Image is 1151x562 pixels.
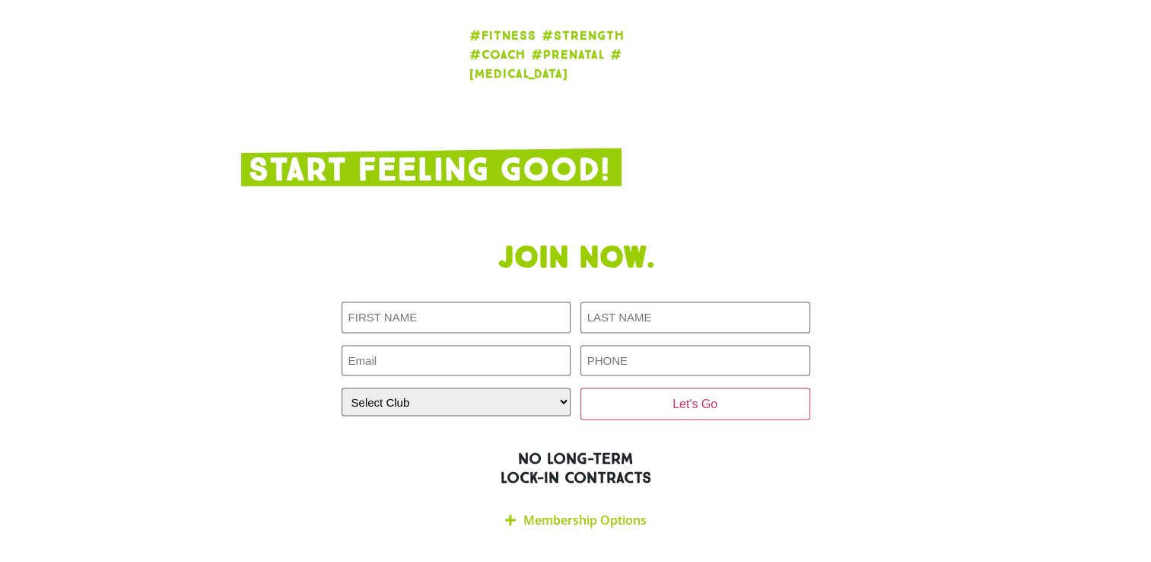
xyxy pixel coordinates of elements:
[241,449,911,487] h2: NO LONG-TERM LOCK-IN CONTRACTS
[342,502,810,538] div: Membership Options
[469,28,624,81] strong: #Fitness #Strength #Coach #PreNatal #[MEDICAL_DATA]
[342,345,571,376] input: Email
[580,345,810,376] input: PHONE
[580,302,810,333] input: LAST NAME
[342,302,571,333] input: FIRST NAME
[523,511,647,528] a: Membership Options
[241,239,911,276] h1: Join now.
[580,388,810,420] input: Let's Go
